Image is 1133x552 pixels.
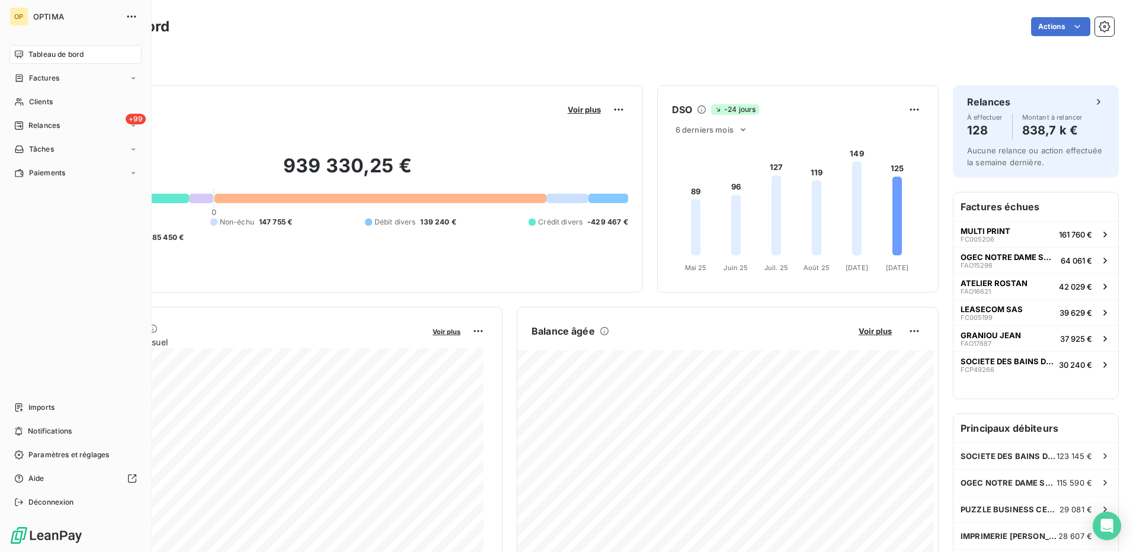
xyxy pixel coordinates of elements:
span: Voir plus [568,105,601,114]
span: Débit divers [375,217,416,227]
span: 147 755 € [259,217,292,227]
span: Paramètres et réglages [28,450,109,460]
span: FC005199 [961,314,993,321]
span: FAO16621 [961,288,991,295]
span: SOCIETE DES BAINS DE MER [961,357,1054,366]
img: Logo LeanPay [9,526,83,545]
button: LEASECOM SASFC00519939 629 € [953,299,1118,325]
span: 139 240 € [420,217,456,227]
span: OPTIMA [33,12,119,21]
span: Montant à relancer [1022,114,1083,121]
h6: Balance âgée [532,324,595,338]
tspan: Juil. 25 [764,264,788,272]
button: Voir plus [429,326,464,336]
button: Voir plus [855,326,895,336]
h4: 838,7 k € [1022,121,1083,140]
span: IMPRIMERIE [PERSON_NAME] [961,531,1058,541]
span: FC005206 [961,236,994,243]
span: 115 590 € [1057,478,1092,487]
h6: Principaux débiteurs [953,414,1118,442]
div: Open Intercom Messenger [1093,512,1121,540]
button: ATELIER ROSTANFAO1662142 029 € [953,273,1118,299]
span: FAO15296 [961,262,993,269]
span: Tableau de bord [28,49,84,60]
span: 0 [212,207,216,217]
span: -24 jours [711,104,759,115]
span: Relances [28,120,60,131]
button: OGEC NOTRE DAME SACRE COEURFAO1529664 061 € [953,247,1118,273]
span: Voir plus [433,328,460,336]
h6: Relances [967,95,1010,109]
span: 161 760 € [1059,230,1092,239]
tspan: Juin 25 [724,264,748,272]
tspan: Août 25 [804,264,830,272]
span: Crédit divers [538,217,582,227]
a: Aide [9,469,142,488]
span: 29 081 € [1060,505,1092,514]
span: 6 derniers mois [676,125,734,134]
span: OGEC NOTRE DAME SACRE COEUR [961,478,1057,487]
span: -429 467 € [587,217,628,227]
span: 39 629 € [1060,308,1092,317]
span: Aucune relance ou action effectuée la semaine dernière. [967,146,1102,167]
span: Chiffre d'affaires mensuel [67,336,424,348]
span: Factures [29,73,59,84]
span: Paiements [29,168,65,178]
span: Imports [28,402,55,413]
tspan: Mai 25 [684,264,706,272]
h6: Factures échues [953,192,1118,221]
button: Voir plus [564,104,604,115]
span: Voir plus [859,326,892,336]
span: À effectuer [967,114,1003,121]
button: Actions [1031,17,1090,36]
h4: 128 [967,121,1003,140]
h2: 939 330,25 € [67,154,628,190]
span: 42 029 € [1059,282,1092,291]
button: GRANIOU JEANFAO1788737 925 € [953,325,1118,351]
span: SOCIETE DES BAINS DE MER [961,451,1057,461]
span: Tâches [29,144,54,155]
span: 28 607 € [1058,531,1092,541]
span: GRANIOU JEAN [961,330,1021,340]
span: Non-échu [220,217,254,227]
span: 30 240 € [1059,360,1092,370]
span: LEASECOM SAS [961,304,1023,314]
tspan: [DATE] [886,264,908,272]
span: OGEC NOTRE DAME SACRE COEUR [961,252,1056,262]
span: -85 450 € [149,232,184,243]
button: SOCIETE DES BAINS DE MERFCP4926630 240 € [953,351,1118,377]
button: MULTI PRINTFC005206161 760 € [953,221,1118,247]
tspan: [DATE] [846,264,868,272]
span: Clients [29,97,53,107]
span: 123 145 € [1057,451,1092,461]
span: +99 [126,114,146,124]
span: MULTI PRINT [961,226,1010,236]
span: PUZZLE BUSINESS CENTER [961,505,1060,514]
span: Aide [28,473,44,484]
span: ATELIER ROSTAN [961,278,1028,288]
span: 64 061 € [1061,256,1092,265]
span: FCP49266 [961,366,994,373]
span: FAO17887 [961,340,991,347]
span: 37 925 € [1060,334,1092,344]
span: Déconnexion [28,497,74,508]
div: OP [9,7,28,26]
h6: DSO [672,102,692,117]
span: Notifications [28,426,72,437]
